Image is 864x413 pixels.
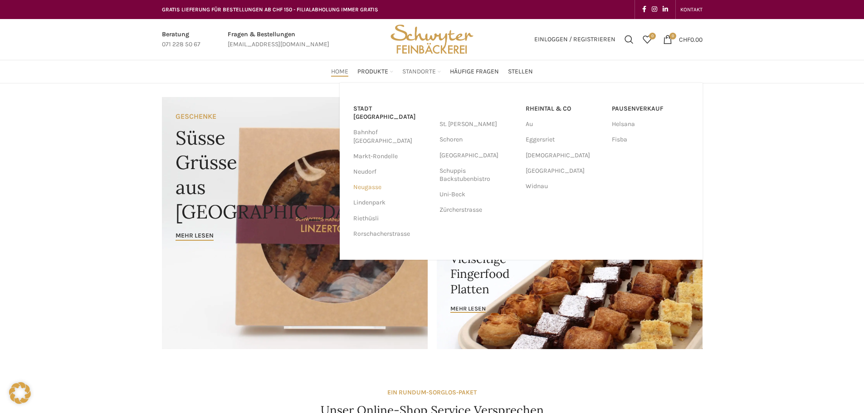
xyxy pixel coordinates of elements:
a: Neudorf [353,164,430,180]
a: Pausenverkauf [612,101,689,117]
a: Schoren [439,132,517,147]
a: Uni-Beck [439,187,517,202]
strong: EIN RUNDUM-SORGLOS-PAKET [387,389,477,396]
a: Infobox link [228,29,329,50]
a: KONTAKT [680,0,703,19]
a: Linkedin social link [660,3,671,16]
a: Widnau [526,179,603,194]
a: Stadt [GEOGRAPHIC_DATA] [353,101,430,125]
a: Häufige Fragen [450,63,499,81]
span: Häufige Fragen [450,68,499,76]
span: KONTAKT [680,6,703,13]
span: Standorte [402,68,436,76]
a: Helsana [612,117,689,132]
a: [GEOGRAPHIC_DATA] [439,148,517,163]
a: RHEINTAL & CO [526,101,603,117]
a: Site logo [387,35,476,43]
a: Facebook social link [639,3,649,16]
a: Lindenpark [353,195,430,210]
a: 0 CHF0.00 [659,30,707,49]
a: Schuppis Backstubenbistro [439,163,517,187]
a: Produkte [357,63,393,81]
a: Bahnhof [GEOGRAPHIC_DATA] [353,125,430,148]
div: Meine Wunschliste [638,30,656,49]
span: Produkte [357,68,388,76]
a: Neugasse [353,180,430,195]
img: Bäckerei Schwyter [387,19,476,60]
a: Fisba [612,132,689,147]
a: Infobox link [162,29,200,50]
span: Einloggen / Registrieren [534,36,615,43]
a: Home [331,63,348,81]
span: GRATIS LIEFERUNG FÜR BESTELLUNGEN AB CHF 150 - FILIALABHOLUNG IMMER GRATIS [162,6,378,13]
a: St. [PERSON_NAME] [439,117,517,132]
a: [GEOGRAPHIC_DATA] [526,163,603,179]
a: Markt-Rondelle [353,149,430,164]
bdi: 0.00 [679,35,703,43]
a: Banner link [437,223,703,349]
span: CHF [679,35,690,43]
a: Instagram social link [649,3,660,16]
div: Main navigation [157,63,707,81]
a: Rorschacherstrasse [353,226,430,242]
span: Stellen [508,68,533,76]
a: Stellen [508,63,533,81]
span: 0 [669,33,676,39]
a: 0 [638,30,656,49]
a: Suchen [620,30,638,49]
a: Zürcherstrasse [439,202,517,218]
span: 0 [649,33,656,39]
a: Banner link [162,97,428,349]
a: Riethüsli [353,211,430,226]
a: Eggersriet [526,132,603,147]
a: [DEMOGRAPHIC_DATA] [526,148,603,163]
a: Au [526,117,603,132]
div: Secondary navigation [676,0,707,19]
a: Standorte [402,63,441,81]
a: Einloggen / Registrieren [530,30,620,49]
span: Home [331,68,348,76]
